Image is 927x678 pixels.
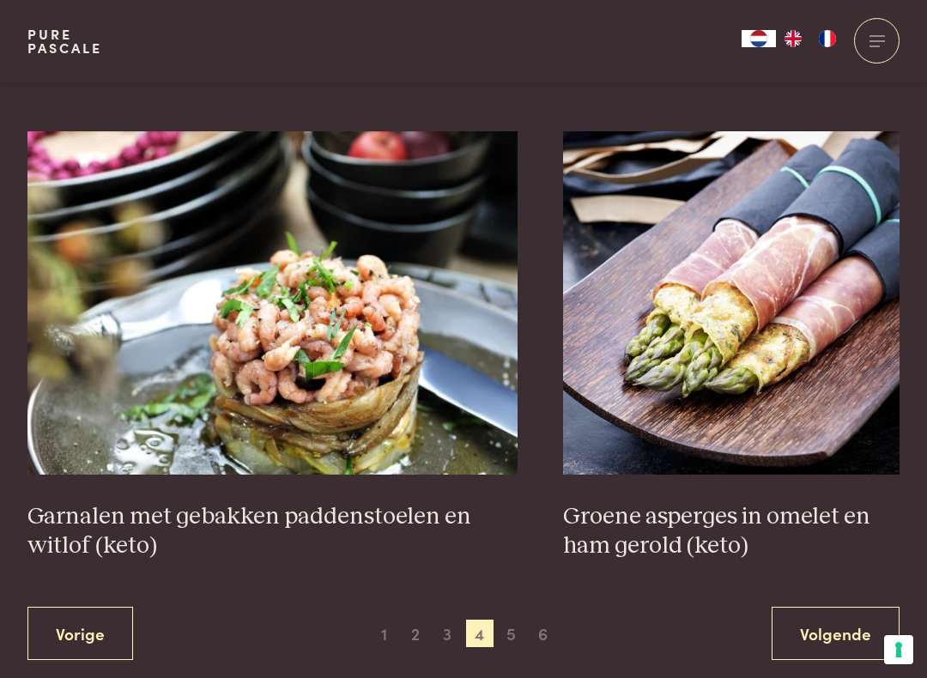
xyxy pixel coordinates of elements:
span: 6 [530,620,557,647]
a: Groene asperges in omelet en ham gerold (keto) Groene asperges in omelet en ham gerold (keto) [563,131,900,561]
a: EN [776,30,810,47]
aside: Language selected: Nederlands [742,30,845,47]
a: Volgende [772,607,900,661]
span: 3 [433,620,461,647]
a: Vorige [27,607,133,661]
ul: Language list [776,30,845,47]
span: 4 [466,620,494,647]
h3: Groene asperges in omelet en ham gerold (keto) [563,502,900,561]
img: Garnalen met gebakken paddenstoelen en witlof (keto) [27,131,518,475]
a: FR [810,30,845,47]
div: Language [742,30,776,47]
h3: Garnalen met gebakken paddenstoelen en witlof (keto) [27,502,518,561]
img: Groene asperges in omelet en ham gerold (keto) [563,131,900,475]
button: Uw voorkeuren voor toestemming voor trackingtechnologieën [884,635,913,664]
span: 1 [370,620,397,647]
a: PurePascale [27,27,102,55]
span: 5 [498,620,525,647]
a: NL [742,30,776,47]
a: Garnalen met gebakken paddenstoelen en witlof (keto) Garnalen met gebakken paddenstoelen en witlo... [27,131,518,561]
span: 2 [402,620,429,647]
